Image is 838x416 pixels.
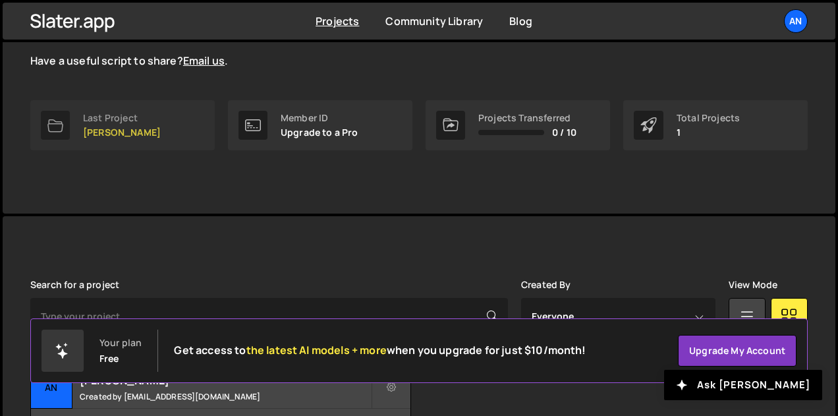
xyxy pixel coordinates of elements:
h2: Get access to when you upgrade for just $10/month! [174,344,586,357]
input: Type your project... [30,298,508,335]
span: the latest AI models + more [246,343,387,357]
div: Free [99,353,119,364]
div: Your plan [99,338,142,348]
p: 1 [677,127,740,138]
a: An [784,9,808,33]
p: [PERSON_NAME] [83,127,161,138]
div: Member ID [281,113,358,123]
div: An [31,367,72,409]
div: Last Project [83,113,161,123]
label: View Mode [729,280,777,290]
label: Created By [521,280,571,290]
label: Search for a project [30,280,119,290]
a: Upgrade my account [678,335,796,367]
div: Projects Transferred [478,113,576,123]
small: Created by [EMAIL_ADDRESS][DOMAIN_NAME] [80,391,371,402]
div: Total Projects [677,113,740,123]
span: 0 / 10 [552,127,576,138]
a: Projects [316,14,359,28]
a: Blog [509,14,532,28]
a: Last Project [PERSON_NAME] [30,100,215,150]
button: Ask [PERSON_NAME] [664,370,822,400]
a: Community Library [385,14,483,28]
p: Upgrade to a Pro [281,127,358,138]
a: Email us [183,53,225,68]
